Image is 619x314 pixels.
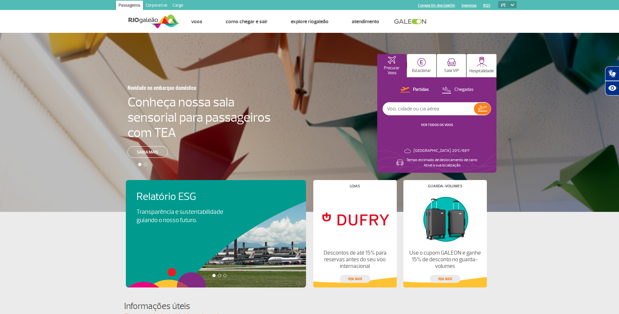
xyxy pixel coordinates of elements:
div: Plugin de acessibilidade da Hand Talk. [605,66,619,95]
p: Tempo estimado de deslocamento de carro: Ative a sua localização [406,157,478,168]
img: carParkingHome.svg [417,58,426,67]
a: Cargo [170,1,186,11]
img: Lojas [319,193,391,244]
p: Hospitalidade [469,69,494,74]
a: Saiba mais [128,146,168,158]
a: Como chegar e sair [226,18,268,25]
img: hospitality.svg [477,57,487,67]
a: Corporativo [143,1,170,11]
p: Sala VIP [444,68,459,73]
p: Use o cupom GALEON e ganhe 15% de desconto no guarda-volumes [409,250,481,270]
a: VER TODOS OS VOOS [421,123,453,127]
h4: Informações úteis [124,300,495,312]
p: Descontos de até 15% para reservas antes do seu voo internacional [319,250,391,270]
button: VER TODOS OS VOOS [419,122,455,128]
button: Abrir recursos assistivos. [605,81,619,95]
h4: Lojas [350,184,360,188]
p: Chegadas [454,87,474,93]
h4: Conheça nossa sala sensorial para passageiros com TEA [128,94,271,140]
input: Voo, cidade ou cia aérea [383,102,474,115]
button: Chegadas [440,86,476,94]
button: Partidas [398,86,431,94]
a: Atendimento [352,18,379,25]
img: vipRoom.svg [447,58,456,67]
button: Abrir tradutor de língua de sinais. [605,66,619,81]
button: Estacionar [407,54,436,77]
img: Guarda-volumes [409,193,481,244]
p: Transparência e sustentabilidade guiando o nosso futuro. [136,208,231,224]
button: Sala VIP [437,54,466,77]
a: Passageiros [116,1,143,11]
h4: Guarda-volumes [428,184,462,188]
a: Imprensa [462,3,477,8]
p: Procurar Voos [381,66,403,76]
a: veja mais [340,275,370,283]
p: Partidas [413,87,429,93]
h4: Relatório ESG [136,191,242,203]
a: RQS [483,3,490,8]
button: Procurar Voos [377,54,406,77]
h3: Novidade no embarque doméstico [128,81,238,94]
a: Voos [191,18,202,25]
a: veja mais [430,275,460,283]
a: Compra On-line GaleOn [418,3,455,8]
img: airplaneHomeActive.svg [388,56,396,64]
a: Explore RIOgaleão [291,18,329,25]
a: Relatório ESGTransparência e sustentabilidade guiando o nosso futuro. [136,191,295,224]
p: Estacionar [412,68,431,73]
p: [GEOGRAPHIC_DATA]: 20°C/68°F [414,148,470,154]
button: Hospitalidade [467,54,496,77]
